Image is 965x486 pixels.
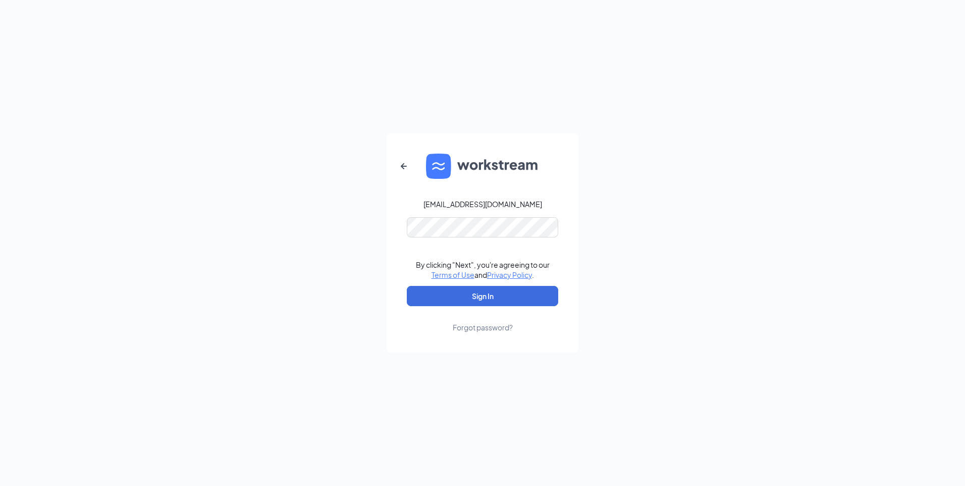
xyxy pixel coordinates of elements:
[432,270,474,279] a: Terms of Use
[392,154,416,178] button: ArrowLeftNew
[398,160,410,172] svg: ArrowLeftNew
[416,260,550,280] div: By clicking "Next", you're agreeing to our and .
[426,154,539,179] img: WS logo and Workstream text
[453,322,513,332] div: Forgot password?
[407,286,558,306] button: Sign In
[423,199,542,209] div: [EMAIL_ADDRESS][DOMAIN_NAME]
[487,270,532,279] a: Privacy Policy
[453,306,513,332] a: Forgot password?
